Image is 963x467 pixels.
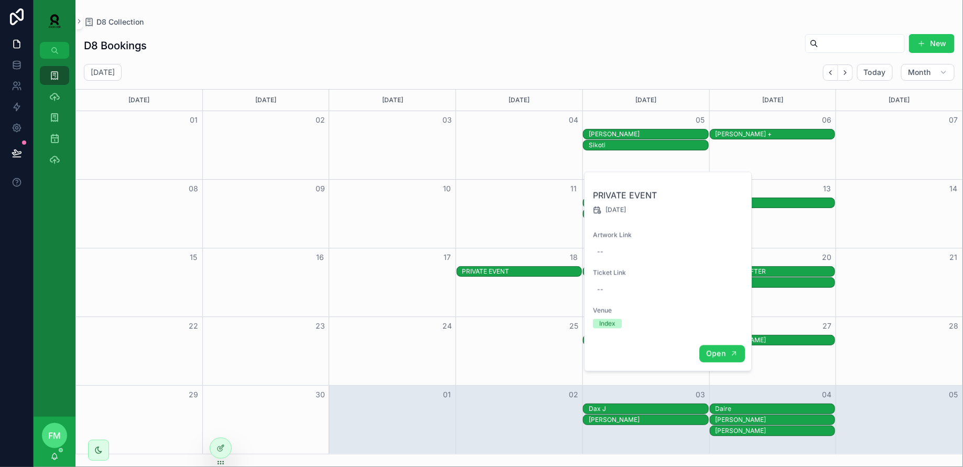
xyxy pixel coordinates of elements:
[838,64,853,81] button: Next
[441,182,453,195] button: 10
[589,141,708,149] div: Sikoti
[441,251,453,264] button: 17
[716,336,835,344] div: [PERSON_NAME]
[96,17,144,27] span: D8 Collection
[188,320,200,332] button: 22
[716,130,835,138] div: [PERSON_NAME] +
[589,404,708,414] div: Dax J
[441,320,453,332] button: 24
[589,405,708,413] div: Dax J
[589,140,708,150] div: Sikoti
[901,64,955,81] button: Month
[599,319,615,329] div: Index
[823,64,838,81] button: Back
[567,388,580,401] button: 02
[716,416,835,424] div: [PERSON_NAME]
[188,388,200,401] button: 29
[694,388,707,401] button: 03
[567,251,580,264] button: 18
[909,34,955,53] button: New
[567,114,580,126] button: 04
[441,388,453,401] button: 01
[314,320,327,332] button: 23
[567,320,580,332] button: 25
[820,114,833,126] button: 06
[694,114,707,126] button: 05
[857,64,893,81] button: Today
[820,388,833,401] button: 04
[331,90,454,111] div: [DATE]
[820,320,833,332] button: 27
[947,320,960,332] button: 28
[820,251,833,264] button: 20
[716,199,835,207] div: Clouds
[84,38,147,53] h1: D8 Bookings
[589,129,708,139] div: Fatima Hajji
[864,68,886,77] span: Today
[947,182,960,195] button: 14
[593,269,744,277] span: Ticket Link
[458,90,581,111] div: [DATE]
[947,251,960,264] button: 21
[593,307,744,315] span: Venue
[716,198,835,208] div: Clouds
[589,416,708,424] div: [PERSON_NAME]
[585,90,708,111] div: [DATE]
[75,89,963,454] div: Month View
[78,90,201,111] div: [DATE]
[947,388,960,401] button: 05
[699,345,745,363] button: Open
[597,286,603,294] div: --
[716,404,835,414] div: Daire
[91,67,115,78] h2: [DATE]
[706,349,726,359] span: Open
[188,251,200,264] button: 15
[597,248,603,256] div: --
[908,68,931,77] span: Month
[593,189,744,202] h2: PRIVATE EVENT
[716,335,835,345] div: Dom Whiting
[462,267,582,276] div: PRIVATE EVENT
[716,129,835,139] div: Omar +
[314,182,327,195] button: 09
[589,130,708,138] div: [PERSON_NAME]
[716,415,835,425] div: Yousuke Yukimatsu
[34,59,75,182] div: scrollable content
[84,17,144,27] a: D8 Collection
[593,231,744,240] span: Artwork Link
[48,429,61,442] span: FM
[42,13,67,29] img: App logo
[188,114,200,126] button: 01
[716,405,835,413] div: Daire
[204,90,328,111] div: [DATE]
[716,426,835,436] div: Fatima Hajji
[589,415,708,425] div: Paul Van Dyk
[947,114,960,126] button: 07
[716,427,835,435] div: [PERSON_NAME]
[716,267,835,276] div: DX INDEX AFTER
[567,182,580,195] button: 11
[711,90,835,111] div: [DATE]
[820,182,833,195] button: 13
[188,182,200,195] button: 08
[314,251,327,264] button: 16
[314,114,327,126] button: 02
[605,206,626,214] span: [DATE]
[314,388,327,401] button: 30
[441,114,453,126] button: 03
[838,90,961,111] div: [DATE]
[716,278,835,287] div: DISTRICT X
